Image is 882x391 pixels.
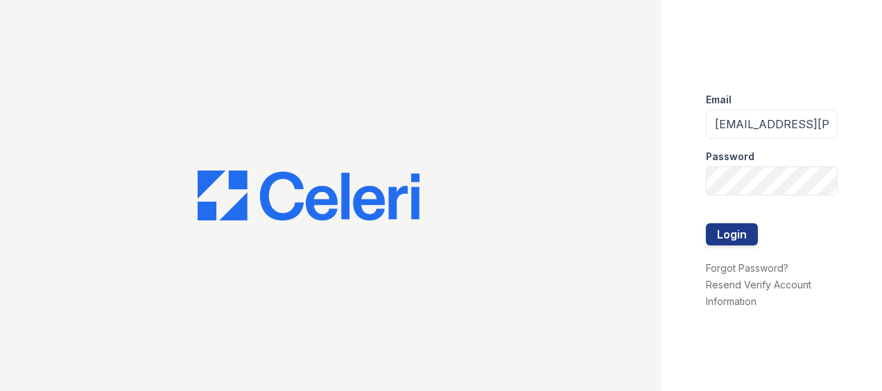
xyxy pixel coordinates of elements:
button: Login [706,223,758,245]
a: Resend Verify Account Information [706,279,811,307]
img: CE_Logo_Blue-a8612792a0a2168367f1c8372b55b34899dd931a85d93a1a3d3e32e68fde9ad4.png [198,171,420,220]
label: Password [706,150,754,164]
a: Forgot Password? [706,262,788,274]
label: Email [706,93,732,107]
